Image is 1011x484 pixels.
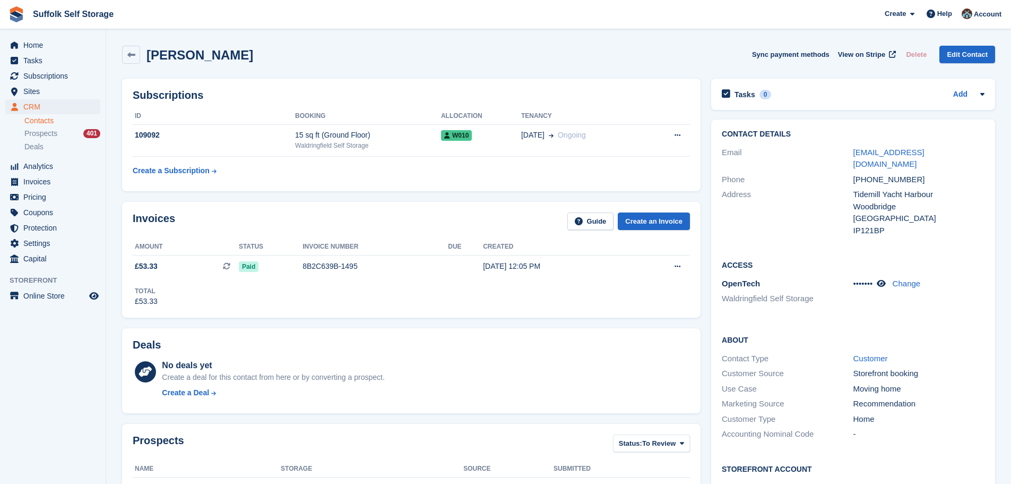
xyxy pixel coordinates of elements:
a: Preview store [88,290,100,302]
span: W010 [441,130,472,141]
h2: Tasks [735,90,755,99]
th: Booking [295,108,441,125]
a: Contacts [24,116,100,126]
h2: [PERSON_NAME] [146,48,253,62]
h2: Subscriptions [133,89,690,101]
a: menu [5,84,100,99]
h2: Invoices [133,213,175,230]
span: Account [974,9,1001,20]
div: £53.33 [135,296,158,307]
a: menu [5,38,100,53]
span: £53.33 [135,261,158,272]
div: Tidemill Yacht Harbour [853,189,984,201]
img: stora-icon-8386f47178a22dfd0bd8f6a31ec36ba5ce8667c1dd55bd0f319d3a0aa187defe.svg [8,6,24,22]
th: Name [133,461,281,478]
a: menu [5,99,100,114]
div: 109092 [133,130,295,141]
div: Contact Type [722,353,853,365]
span: View on Stripe [838,49,885,60]
h2: Storefront Account [722,463,984,474]
span: Tasks [23,53,87,68]
div: Storefront booking [853,368,984,380]
a: Customer [853,354,888,363]
span: CRM [23,99,87,114]
span: Online Store [23,288,87,303]
span: Subscriptions [23,69,87,83]
div: [PHONE_NUMBER] [853,174,984,186]
div: 8B2C639B-1495 [303,261,448,272]
a: View on Stripe [834,46,898,63]
span: Home [23,38,87,53]
span: Capital [23,251,87,266]
span: OpenTech [722,279,760,288]
div: Home [853,413,984,426]
span: Storefront [10,275,106,286]
a: Prospects 401 [24,128,100,139]
div: No deals yet [162,359,384,372]
span: Invoices [23,174,87,189]
div: Use Case [722,383,853,395]
th: ID [133,108,295,125]
div: Customer Source [722,368,853,380]
a: Change [893,279,921,288]
a: Create a Subscription [133,161,217,181]
span: Prospects [24,129,57,139]
li: Waldringfield Self Storage [722,293,853,305]
div: [GEOGRAPHIC_DATA] [853,213,984,225]
a: Suffolk Self Storage [29,5,118,23]
div: Customer Type [722,413,853,426]
a: Add [953,89,967,101]
th: Invoice number [303,239,448,256]
span: Status: [619,438,642,449]
span: Protection [23,220,87,235]
a: menu [5,288,100,303]
div: 15 sq ft (Ground Floor) [295,130,441,141]
span: Pricing [23,190,87,205]
button: Sync payment methods [752,46,829,63]
h2: About [722,334,984,345]
div: 0 [759,90,772,99]
th: Storage [281,461,463,478]
a: menu [5,190,100,205]
span: Help [937,9,952,19]
h2: Access [722,259,984,270]
img: Lisa Furneaux [962,9,972,19]
a: menu [5,205,100,220]
a: Deals [24,141,100,152]
div: [DATE] 12:05 PM [483,261,632,272]
div: Total [135,286,158,296]
div: Phone [722,174,853,186]
th: Created [483,239,632,256]
th: Submitted [554,461,639,478]
span: Analytics [23,159,87,174]
a: Edit Contact [939,46,995,63]
a: menu [5,236,100,251]
a: menu [5,53,100,68]
div: Moving home [853,383,984,395]
a: Create a Deal [162,387,384,398]
button: Status: To Review [613,435,690,452]
th: Tenancy [521,108,647,125]
div: Create a Deal [162,387,209,398]
span: ••••••• [853,279,873,288]
div: Accounting Nominal Code [722,428,853,440]
span: Ongoing [558,131,586,139]
div: Create a deal for this contact from here or by converting a prospect. [162,372,384,383]
th: Amount [133,239,239,256]
a: Create an Invoice [618,213,690,230]
span: Create [885,9,906,19]
th: Due [448,239,483,256]
a: menu [5,69,100,83]
button: Delete [902,46,931,63]
a: menu [5,159,100,174]
th: Source [463,461,554,478]
div: Email [722,147,853,171]
a: menu [5,251,100,266]
div: Woodbridge [853,201,984,213]
h2: Deals [133,339,161,351]
span: Deals [24,142,44,152]
th: Status [239,239,303,256]
div: Recommendation [853,398,984,410]
div: Marketing Source [722,398,853,410]
h2: Prospects [133,435,184,454]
